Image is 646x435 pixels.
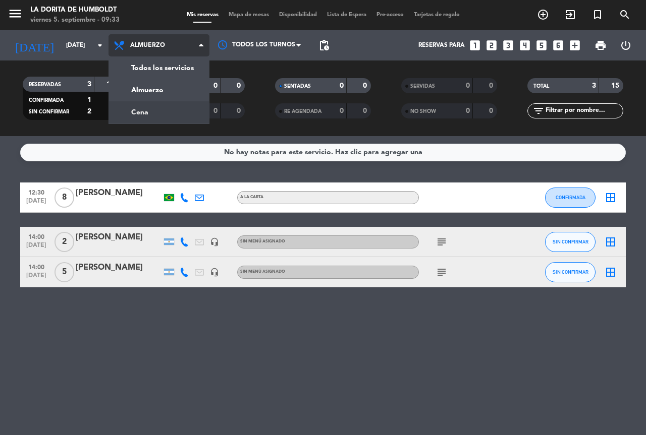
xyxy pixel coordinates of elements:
span: Reservas para [418,42,465,49]
span: TOTAL [533,84,549,89]
strong: 1 [87,96,91,103]
strong: 0 [466,82,470,89]
span: SERVIDAS [410,84,435,89]
strong: 0 [340,107,344,114]
i: subject [436,236,448,248]
button: CONFIRMADA [545,188,596,208]
span: CONFIRMADA [556,195,585,200]
span: 14:00 [24,230,49,242]
i: exit_to_app [564,9,576,21]
strong: 0 [237,82,243,89]
strong: 2 [87,108,91,115]
i: border_all [605,266,617,278]
span: Sin menú asignado [240,270,285,274]
button: SIN CONFIRMAR [545,232,596,252]
span: [DATE] [24,198,49,209]
i: subject [436,266,448,278]
span: Almuerzo [130,42,165,49]
span: pending_actions [318,39,330,51]
i: search [619,9,631,21]
strong: 3 [87,81,91,88]
i: looks_3 [502,39,515,52]
span: NO SHOW [410,109,436,114]
span: Sin menú asignado [240,239,285,243]
i: headset_mic [210,268,219,277]
span: 12:30 [24,186,49,198]
i: [DATE] [8,34,61,56]
div: [PERSON_NAME] [76,231,161,244]
i: looks_6 [552,39,565,52]
i: headset_mic [210,237,219,246]
i: turned_in_not [591,9,604,21]
span: RE AGENDADA [284,109,321,114]
input: Filtrar por nombre... [545,105,623,116]
span: 8 [55,188,74,208]
span: Lista de Espera [322,12,371,18]
a: Cena [109,101,209,123]
span: SIN CONFIRMAR [553,239,588,244]
strong: 0 [489,82,495,89]
i: add_box [568,39,581,52]
i: arrow_drop_down [94,39,106,51]
span: [DATE] [24,272,49,284]
span: Mapa de mesas [224,12,274,18]
span: Tarjetas de regalo [409,12,465,18]
strong: 15 [106,81,117,88]
strong: 0 [340,82,344,89]
strong: 0 [237,107,243,114]
strong: 0 [489,107,495,114]
strong: 3 [592,82,596,89]
div: La Dorita de Humboldt [30,5,120,15]
i: filter_list [532,105,545,117]
div: No hay notas para este servicio. Haz clic para agregar una [224,147,422,158]
i: add_circle_outline [537,9,549,21]
span: 2 [55,232,74,252]
span: print [595,39,607,51]
button: SIN CONFIRMAR [545,262,596,282]
strong: 0 [363,82,369,89]
strong: 0 [213,82,218,89]
i: menu [8,6,23,21]
div: [PERSON_NAME] [76,261,161,274]
strong: 0 [363,107,369,114]
i: border_all [605,236,617,248]
div: [PERSON_NAME] [76,187,161,200]
span: RESERVADAS [29,82,61,87]
i: looks_two [485,39,498,52]
i: border_all [605,192,617,204]
i: looks_4 [518,39,531,52]
span: SENTADAS [284,84,311,89]
span: 5 [55,262,74,282]
span: [DATE] [24,242,49,254]
span: SIN CONFIRMAR [29,109,69,114]
a: Almuerzo [109,79,209,101]
div: LOG OUT [613,30,638,60]
span: A LA CARTA [240,195,263,199]
span: SIN CONFIRMAR [553,269,588,275]
span: Mis reservas [182,12,224,18]
a: Todos los servicios [109,57,209,79]
div: viernes 5. septiembre - 09:33 [30,15,120,25]
i: looks_5 [535,39,548,52]
span: CONFIRMADA [29,98,64,103]
strong: 0 [213,107,218,114]
i: power_settings_new [620,39,632,51]
strong: 15 [611,82,621,89]
strong: 0 [466,107,470,114]
span: 14:00 [24,261,49,272]
button: menu [8,6,23,25]
i: looks_one [468,39,481,52]
span: Disponibilidad [274,12,322,18]
span: Pre-acceso [371,12,409,18]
